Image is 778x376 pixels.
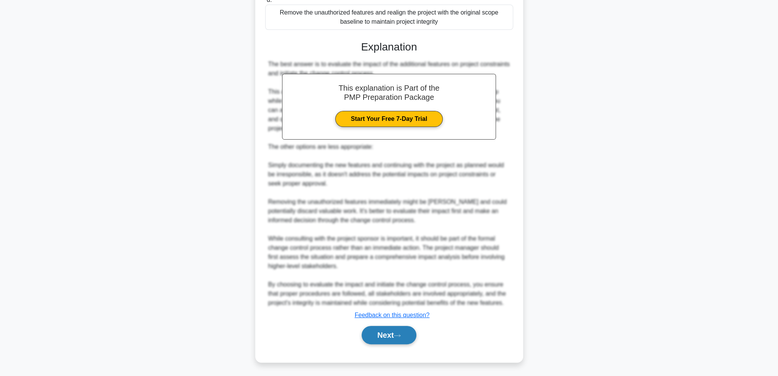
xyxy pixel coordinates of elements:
[335,111,443,127] a: Start Your Free 7-Day Trial
[268,60,510,308] div: The best answer is to evaluate the impact of the additional features on project constraints and i...
[362,326,416,344] button: Next
[270,41,509,54] h3: Explanation
[265,5,513,30] div: Remove the unauthorized features and realign the project with the original scope baseline to main...
[355,312,430,318] a: Feedback on this question?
